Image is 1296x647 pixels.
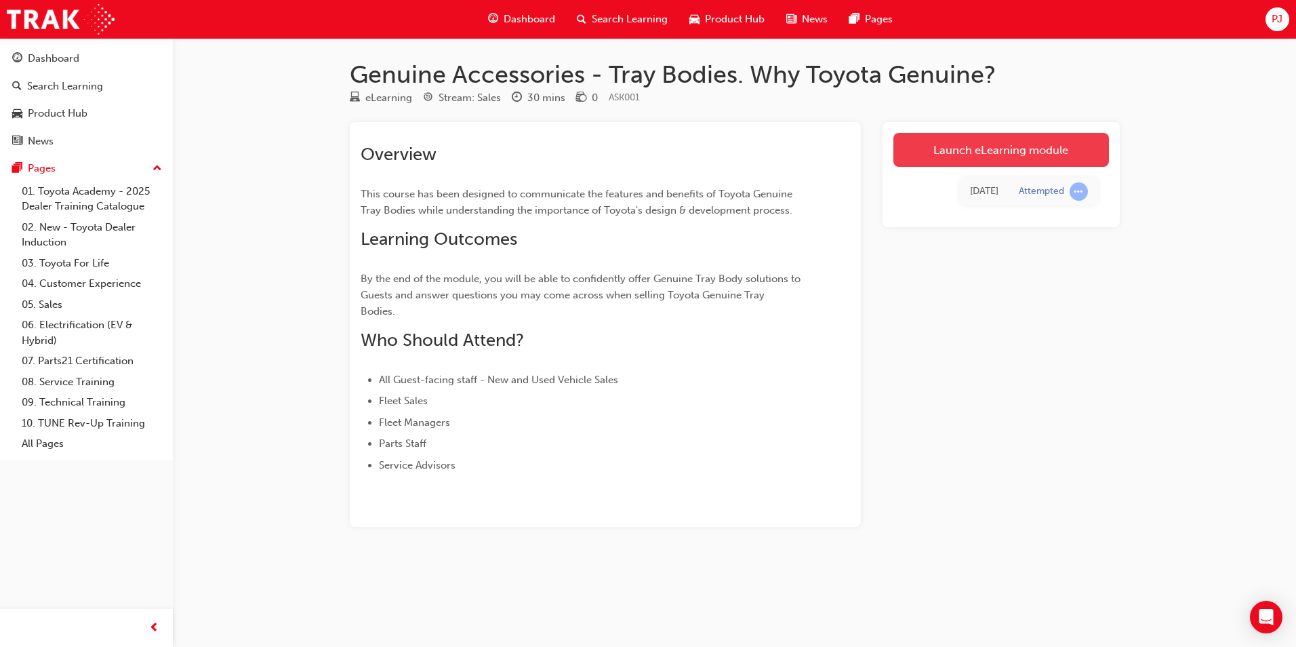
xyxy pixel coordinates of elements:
[5,156,167,181] button: Pages
[970,184,998,199] div: Mon Sep 08 2025 13:27:12 GMT+1000 (Australian Eastern Standard Time)
[16,181,167,217] a: 01. Toyota Academy - 2025 Dealer Training Catalogue
[5,101,167,126] a: Product Hub
[512,90,565,106] div: Duration
[12,81,22,93] span: search-icon
[361,273,803,317] span: By the end of the module, you will be able to confidently offer Genuine Tray Body solutions to Gu...
[786,11,796,28] span: news-icon
[5,129,167,154] a: News
[16,294,167,315] a: 05. Sales
[5,43,167,156] button: DashboardSearch LearningProduct HubNews
[28,134,54,149] div: News
[16,351,167,372] a: 07. Parts21 Certification
[28,161,56,176] div: Pages
[1272,12,1282,27] span: PJ
[12,163,22,175] span: pages-icon
[28,106,87,121] div: Product Hub
[689,11,700,28] span: car-icon
[361,229,517,250] span: Learning Outcomes
[566,5,679,33] a: search-iconSearch Learning
[379,416,450,429] span: Fleet Managers
[27,79,103,94] div: Search Learning
[16,253,167,274] a: 03. Toyota For Life
[16,392,167,413] a: 09. Technical Training
[1265,7,1289,31] button: PJ
[592,12,668,27] span: Search Learning
[838,5,904,33] a: pages-iconPages
[365,90,412,106] div: eLearning
[350,92,360,104] span: learningResourceType_ELEARNING-icon
[1250,601,1282,633] div: Open Intercom Messenger
[592,90,598,106] div: 0
[477,5,566,33] a: guage-iconDashboard
[149,620,159,637] span: prev-icon
[28,51,79,66] div: Dashboard
[488,11,498,28] span: guage-icon
[576,92,586,104] span: money-icon
[576,90,598,106] div: Price
[705,12,765,27] span: Product Hub
[379,374,618,386] span: All Guest-facing staff - New and Used Vehicle Sales
[361,330,524,351] span: Who Should Attend?
[609,92,640,103] span: Learning resource code
[423,92,433,104] span: target-icon
[849,11,859,28] span: pages-icon
[16,315,167,351] a: 06. Electrification (EV & Hybrid)
[361,144,437,165] span: Overview
[16,273,167,294] a: 04. Customer Experience
[7,4,115,35] img: Trak
[577,11,586,28] span: search-icon
[361,188,795,216] span: This course has been designed to communicate the features and benefits of Toyota Genuine Tray Bod...
[512,92,522,104] span: clock-icon
[5,46,167,71] a: Dashboard
[865,12,893,27] span: Pages
[350,60,1120,90] h1: Genuine Accessories - Tray Bodies. Why Toyota Genuine?
[350,90,412,106] div: Type
[1070,182,1088,201] span: learningRecordVerb_ATTEMPT-icon
[16,372,167,393] a: 08. Service Training
[12,136,22,148] span: news-icon
[16,413,167,434] a: 10. TUNE Rev-Up Training
[379,395,428,407] span: Fleet Sales
[12,53,22,65] span: guage-icon
[379,437,426,450] span: Parts Staff
[1019,185,1064,198] div: Attempted
[775,5,838,33] a: news-iconNews
[379,459,455,471] span: Service Advisors
[439,90,501,106] div: Stream: Sales
[153,160,162,178] span: up-icon
[16,433,167,454] a: All Pages
[423,90,501,106] div: Stream
[504,12,555,27] span: Dashboard
[527,90,565,106] div: 30 mins
[5,74,167,99] a: Search Learning
[16,217,167,253] a: 02. New - Toyota Dealer Induction
[893,133,1109,167] a: Launch eLearning module
[679,5,775,33] a: car-iconProduct Hub
[12,108,22,120] span: car-icon
[802,12,828,27] span: News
